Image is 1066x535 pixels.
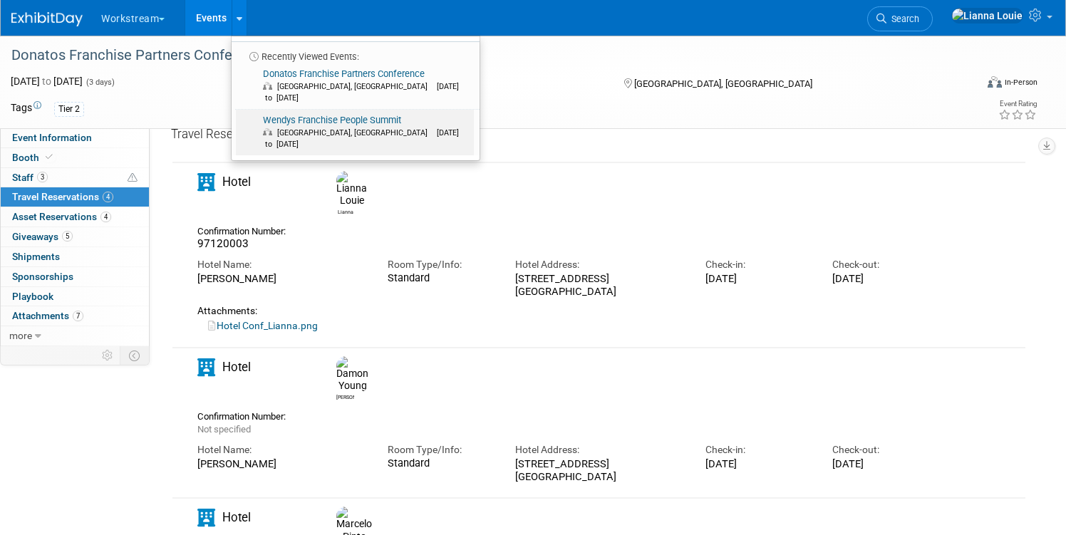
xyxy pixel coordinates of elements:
div: Event Rating [998,100,1037,108]
div: Check-out: [832,258,938,271]
a: Booth [1,148,149,167]
i: Hotel [197,173,215,191]
span: [DATE] to [DATE] [263,128,459,149]
div: Room Type/Info: [388,258,493,271]
div: Attachments: [197,305,938,317]
span: Playbook [12,291,53,302]
i: Booth reservation complete [46,153,53,161]
div: Lianna Louie [333,171,358,216]
a: more [1,326,149,346]
span: [DATE] to [DATE] [263,82,459,103]
div: Lianna Louie [336,207,354,216]
span: Booth [12,152,56,163]
div: Hotel Name: [197,258,366,271]
a: Travel Reservations4 [1,187,149,207]
span: Potential Scheduling Conflict -- at least one attendee is tagged in another overlapping event. [128,172,138,185]
li: Recently Viewed Events: [232,41,480,63]
div: Damon Young [333,356,358,401]
div: Travel Reservations: [171,126,1027,148]
a: Event Information [1,128,149,147]
img: ExhibitDay [11,12,83,26]
div: Check-out: [832,443,938,457]
span: (3 days) [85,78,115,87]
span: Sponsorships [12,271,73,282]
div: Hotel Name: [197,443,366,457]
span: 4 [100,212,111,222]
a: Attachments7 [1,306,149,326]
div: Event Format [884,74,1037,95]
img: Format-Inperson.png [988,76,1002,88]
span: Shipments [12,251,60,262]
i: Hotel [197,509,215,526]
span: Staff [12,172,48,183]
span: 4 [103,192,113,202]
img: Lianna Louie [951,8,1023,24]
span: 5 [62,231,73,241]
span: [GEOGRAPHIC_DATA], [GEOGRAPHIC_DATA] [277,82,435,91]
div: [DATE] [705,272,811,285]
a: Wendys Franchise People Summit [GEOGRAPHIC_DATA], [GEOGRAPHIC_DATA] [DATE] to [DATE] [236,110,474,155]
div: Hotel Address: [515,443,684,457]
div: [STREET_ADDRESS] [GEOGRAPHIC_DATA] [515,272,684,298]
a: Shipments [1,247,149,266]
img: Lianna Louie [336,171,367,207]
span: Attachments [12,310,83,321]
a: Asset Reservations4 [1,207,149,227]
div: [DATE] [832,457,938,470]
a: Search [867,6,933,31]
div: Donatos Franchise Partners Conference [6,43,950,68]
span: [GEOGRAPHIC_DATA], [GEOGRAPHIC_DATA] [634,78,812,89]
div: Damon Young [336,393,354,401]
span: Search [886,14,919,24]
div: In-Person [1004,77,1037,88]
span: Event Information [12,132,92,143]
span: Hotel [222,510,251,524]
div: Check-in: [705,258,811,271]
div: Confirmation Number: [197,407,296,422]
td: Personalize Event Tab Strip [95,346,120,365]
span: Not specified [197,424,251,435]
span: [GEOGRAPHIC_DATA], [GEOGRAPHIC_DATA] [277,128,435,137]
div: Standard [388,457,493,470]
span: Hotel [222,175,251,189]
span: Travel Reservations [12,191,113,202]
div: Hotel Address: [515,258,684,271]
td: Toggle Event Tabs [120,346,150,365]
div: [STREET_ADDRESS] [GEOGRAPHIC_DATA] [515,457,684,484]
span: more [9,330,32,341]
div: [PERSON_NAME] [197,272,366,285]
span: to [40,76,53,87]
span: Asset Reservations [12,211,111,222]
span: Hotel [222,360,251,374]
div: Tier 2 [54,102,84,117]
td: Tags [11,100,41,117]
div: Room Type/Info: [388,443,493,457]
span: Giveaways [12,231,73,242]
a: Giveaways5 [1,227,149,246]
div: [DATE] [832,272,938,285]
a: Donatos Franchise Partners Conference [GEOGRAPHIC_DATA], [GEOGRAPHIC_DATA] [DATE] to [DATE] [236,63,474,109]
span: 97120003 [197,237,249,250]
div: Standard [388,272,493,285]
a: Sponsorships [1,267,149,286]
div: [DATE] [705,457,811,470]
i: Hotel [197,358,215,376]
span: [DATE] [DATE] [11,76,83,87]
span: 3 [37,172,48,182]
div: Confirmation Number: [197,222,296,237]
div: Check-in: [705,443,811,457]
a: Hotel Conf_Lianna.png [208,320,318,331]
img: Damon Young [336,356,368,393]
div: [PERSON_NAME] [197,457,366,470]
span: 7 [73,311,83,321]
a: Playbook [1,287,149,306]
a: Staff3 [1,168,149,187]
